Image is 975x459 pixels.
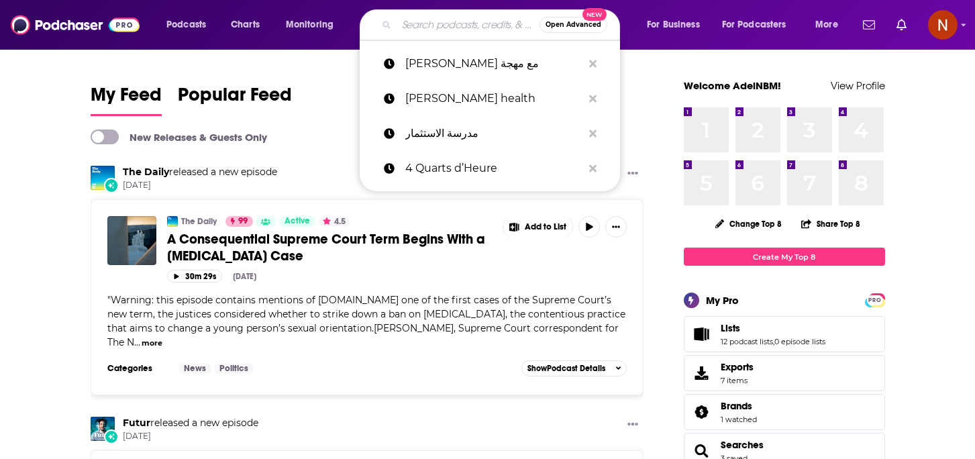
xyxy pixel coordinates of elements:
span: , [773,337,774,346]
a: A Consequential Supreme Court Term Begins With a [MEDICAL_DATA] Case [167,231,493,264]
img: User Profile [928,10,958,40]
input: Search podcasts, credits, & more... [397,14,540,36]
a: News [178,363,211,374]
a: 4 Quarts d’Heure [360,151,620,186]
a: 99 [225,216,253,227]
span: Charts [231,15,260,34]
a: Popular Feed [178,83,292,116]
a: Brands [688,403,715,421]
a: Exports [684,355,885,391]
a: My Feed [91,83,162,116]
span: Exports [721,361,754,373]
span: [DATE] [123,431,258,442]
span: PRO [867,295,883,305]
button: open menu [713,14,806,36]
button: Show profile menu [928,10,958,40]
span: Show Podcast Details [527,364,605,373]
span: 7 items [721,376,754,385]
span: Monitoring [286,15,333,34]
a: مدرسة الاستثمار [360,116,620,151]
button: Show More Button [605,216,627,238]
span: 99 [238,215,248,228]
button: open menu [276,14,351,36]
h3: Categories [107,363,168,374]
div: My Pro [706,294,739,307]
span: Exports [688,364,715,382]
p: مدرسة الاستثمار [405,116,582,151]
a: Politics [214,363,254,374]
div: New Episode [104,178,119,193]
span: A Consequential Supreme Court Term Begins With a [MEDICAL_DATA] Case [167,231,485,264]
span: Lists [684,316,885,352]
button: ShowPodcast Details [521,360,627,376]
a: New Releases & Guests Only [91,130,267,144]
span: Active [285,215,310,228]
a: 0 episode lists [774,337,825,346]
span: New [582,8,607,21]
span: Open Advanced [546,21,601,28]
a: Show notifications dropdown [858,13,880,36]
p: becker's health [405,81,582,116]
button: Show More Button [622,417,644,433]
button: Open AdvancedNew [540,17,607,33]
span: Lists [721,322,740,334]
h3: released a new episode [123,166,277,178]
a: View Profile [831,79,885,92]
span: More [815,15,838,34]
button: 30m 29s [167,270,222,283]
a: 12 podcast lists [721,337,773,346]
span: Add to List [525,222,566,232]
span: Brands [721,400,752,412]
button: Show More Button [503,216,573,238]
a: [PERSON_NAME] مع مهجة [360,46,620,81]
a: The Daily [181,216,217,227]
span: For Business [647,15,700,34]
img: The Daily [91,166,115,190]
div: Search podcasts, credits, & more... [372,9,633,40]
img: Podchaser - Follow, Share and Rate Podcasts [11,12,140,38]
a: Charts [222,14,268,36]
a: Active [279,216,315,227]
span: Brands [684,394,885,430]
div: [DATE] [233,272,256,281]
button: open menu [637,14,717,36]
p: بودكاست بيوتي مع مهجة [405,46,582,81]
img: The Daily [167,216,178,227]
a: Lists [721,322,825,334]
button: Share Top 8 [801,211,861,237]
button: 4.5 [319,216,350,227]
span: [DATE] [123,180,277,191]
div: New Episode [104,429,119,444]
a: Searches [721,439,764,451]
button: open menu [806,14,855,36]
h3: released a new episode [123,417,258,429]
img: A Consequential Supreme Court Term Begins With a Conversion Therapy Case [107,216,156,265]
span: My Feed [91,83,162,114]
span: ... [134,336,140,348]
a: The Daily [123,166,169,178]
button: open menu [157,14,223,36]
a: Create My Top 8 [684,248,885,266]
a: 1 watched [721,415,757,424]
a: Welcome AdelNBM! [684,79,781,92]
button: more [142,338,162,349]
span: Popular Feed [178,83,292,114]
a: Show notifications dropdown [891,13,912,36]
p: 4 Quarts d’Heure [405,151,582,186]
a: Lists [688,325,715,344]
span: Warning: this episode contains mentions of [DOMAIN_NAME] one of the first cases of the Supreme Co... [107,294,625,348]
span: Logged in as AdelNBM [928,10,958,40]
button: Change Top 8 [707,215,790,232]
a: [PERSON_NAME] health [360,81,620,116]
img: Futur [91,417,115,441]
a: Brands [721,400,757,412]
span: For Podcasters [722,15,786,34]
span: Podcasts [166,15,206,34]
